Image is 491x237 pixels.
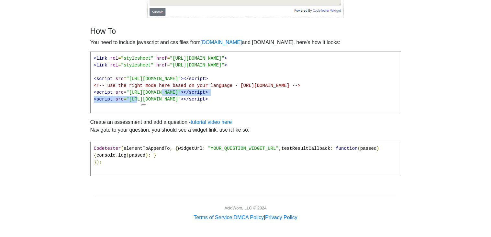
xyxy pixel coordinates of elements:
span: ) [376,146,379,151]
a: Privacy Policy [265,215,297,220]
span: , [279,146,281,151]
span: ( [358,146,360,151]
span: <link [94,63,107,68]
span: ); [145,153,151,158]
span: <script [94,76,113,81]
span: }); [94,160,102,165]
span: ></script> [181,97,208,102]
span: Codetester [94,146,121,151]
span: "stylesheet" [121,56,154,61]
span: "[URL][DOMAIN_NAME]" [126,90,181,95]
span: href [156,63,167,68]
span: <script [94,90,113,95]
h4: How To [90,27,401,36]
span: "[URL][DOMAIN_NAME]" [170,56,224,61]
span: widgetUrl [178,146,203,151]
span: testResultCallback [281,146,330,151]
span: . [116,153,118,158]
span: : [330,146,333,151]
span: console [96,153,116,158]
span: = [124,90,126,95]
span: ( [126,153,129,158]
span: > [224,63,227,68]
span: passed [129,153,145,158]
span: src [116,76,124,81]
div: AcidWorx, LLC © 2024 [224,205,266,211]
span: = [124,76,126,81]
span: "YOUR_QUESTION_WIDGET_URL" [208,146,278,151]
span: > [224,56,227,61]
span: href [156,56,167,61]
span: function [336,146,357,151]
div: | | [194,214,297,221]
span: ></script> [181,76,208,81]
span: <!-- use the right mode here based on your language - [URL][DOMAIN_NAME] --> [94,83,301,88]
span: <link [94,56,107,61]
span: { [94,153,96,158]
a: [DOMAIN_NAME] [200,40,242,45]
span: = [124,97,126,102]
span: rel [110,63,118,68]
span: = [118,56,121,61]
div: Create an assessment and add a question - Navigate to your question, you should see a widget link... [90,27,401,181]
span: src [116,97,124,102]
span: log [118,153,126,158]
a: Terms of Service [194,215,232,220]
span: } [153,153,156,158]
span: ( [121,146,124,151]
span: "[URL][DOMAIN_NAME]" [126,97,181,102]
span: src [116,90,124,95]
span: "stylesheet" [121,63,154,68]
span: rel [110,56,118,61]
span: : [203,146,205,151]
span: , [170,146,173,151]
span: ></script> [181,90,208,95]
a: tutorial video here [191,119,232,125]
a: DMCA Policy [234,215,264,220]
span: { [175,146,178,151]
span: <script [94,97,113,102]
span: "[URL][DOMAIN_NAME]" [170,63,224,68]
span: "[URL][DOMAIN_NAME]" [126,76,181,81]
span: = [167,63,170,68]
span: elementToAppendTo [124,146,170,151]
span: = [118,63,121,68]
span: = [167,56,170,61]
span: passed [360,146,376,151]
p: You need to include javascript and css files from and [DOMAIN_NAME]. here's how it looks: [90,39,401,46]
